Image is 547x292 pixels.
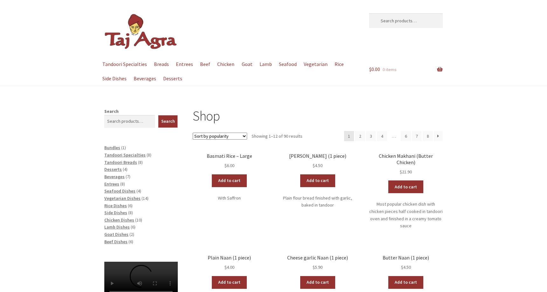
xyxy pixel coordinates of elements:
a: Goat Dishes [104,231,128,237]
h2: Plain Naan (1 piece) [193,255,266,261]
a: $0.00 0 items [369,57,443,82]
a: Rice Dishes [104,203,127,208]
span: $ [400,169,402,175]
a: Entrees [104,181,119,187]
span: 6 [130,239,132,245]
span: Page 1 [344,131,354,141]
a: Seafood [276,57,300,71]
span: 2 [131,231,133,237]
select: Shop order [193,133,247,140]
span: … [388,131,400,141]
nav: Product Pagination [344,131,443,141]
a: Vegetarian Dishes [104,195,141,201]
span: 10 [136,217,141,223]
a: Lamb Dishes [104,224,130,230]
span: $ [369,66,371,72]
a: Chicken Makhani (Butter Chicken) $21.90 [369,153,443,175]
a: Butter Naan (1 piece) $4.50 [369,255,443,271]
a: Chicken Dishes [104,217,134,223]
button: Search [158,115,178,128]
a: Tandoori Breads [104,159,137,165]
span: 8 [121,181,124,187]
input: Search products… [104,115,155,128]
h2: [PERSON_NAME] (1 piece) [281,153,354,159]
label: Search [104,108,119,114]
a: Cheese garlic Naan (1 piece) $5.90 [281,255,354,271]
a: Add to cart: “Garlic Naan (1 piece)” [300,174,335,187]
input: Search products… [369,13,443,28]
span: $ [225,264,227,270]
span: 8 [139,159,142,165]
a: Beverages [104,174,125,179]
a: Tandoori Specialties [99,57,150,71]
span: $ [313,163,315,168]
a: Page 2 [355,131,365,141]
p: Most popular chicken dish with chicken pieces half cooked in tandoori oven and finished in a crea... [369,201,443,230]
a: Page 6 [401,131,411,141]
bdi: 21.90 [400,169,412,175]
h2: Cheese garlic Naan (1 piece) [281,255,354,261]
h2: Butter Naan (1 piece) [369,255,443,261]
a: Desserts [104,166,122,172]
img: Dickson | Taj Agra Indian Restaurant [104,13,177,50]
a: Vegetarian [301,57,331,71]
span: 6 [129,203,131,208]
bdi: 6.00 [225,163,234,168]
a: Seafood Dishes [104,188,135,194]
span: 8 [129,210,132,215]
h1: Shop [193,108,443,124]
a: Side Dishes [104,210,127,215]
span: Bundles [104,145,120,150]
a: Page 7 [412,131,422,141]
a: Add to cart: “Chicken Makhani (Butter Chicken)” [388,180,423,193]
bdi: 5.90 [313,264,322,270]
a: Add to cart: “Plain Naan (1 piece)” [212,276,247,289]
a: Tandoori Specialties [104,152,146,158]
p: With Saffron [193,194,266,202]
a: Beef Dishes [104,239,128,245]
span: 4 [138,188,140,194]
span: 0.00 [369,66,380,72]
a: → [434,131,443,141]
a: Goat [239,57,255,71]
a: Basmati Rice – Large $6.00 [193,153,266,169]
a: Plain Naan (1 piece) $4.00 [193,255,266,271]
a: Desserts [160,71,185,86]
a: Lamb [256,57,275,71]
a: [PERSON_NAME] (1 piece) $4.50 [281,153,354,169]
a: Entrees [173,57,196,71]
span: $ [401,264,403,270]
bdi: 4.50 [313,163,322,168]
span: 0 items [383,67,397,72]
a: Beef [197,57,213,71]
span: 1 [122,145,125,150]
h2: Basmati Rice – Large [193,153,266,159]
a: Page 8 [423,131,433,141]
a: Rice [332,57,347,71]
span: 14 [143,195,147,201]
a: Beverages [130,71,159,86]
span: $ [225,163,227,168]
a: Add to cart: “Basmati Rice - Large” [212,174,247,187]
a: Side Dishes [99,71,129,86]
a: Page 3 [366,131,376,141]
h2: Chicken Makhani (Butter Chicken) [369,153,443,165]
span: 8 [148,152,150,158]
p: Plain flour bread finished with garlic, baked in tandoor [281,194,354,209]
a: Add to cart: “Butter Naan (1 piece)” [388,276,423,289]
a: Chicken [214,57,238,71]
span: 7 [127,174,129,179]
